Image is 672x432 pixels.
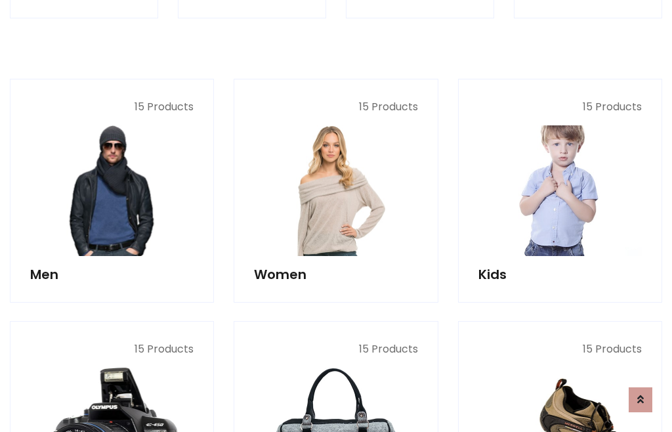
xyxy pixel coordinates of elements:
[254,267,417,282] h5: Women
[478,99,642,115] p: 15 Products
[30,267,194,282] h5: Men
[254,99,417,115] p: 15 Products
[30,341,194,357] p: 15 Products
[478,267,642,282] h5: Kids
[30,99,194,115] p: 15 Products
[254,341,417,357] p: 15 Products
[478,341,642,357] p: 15 Products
